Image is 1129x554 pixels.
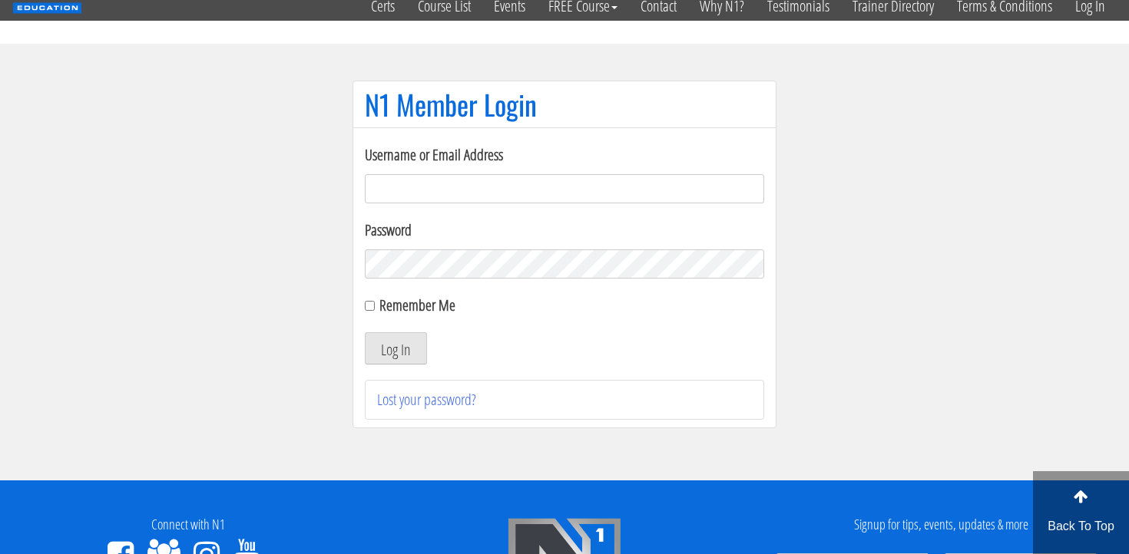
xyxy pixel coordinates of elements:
[1033,517,1129,536] p: Back To Top
[365,219,764,242] label: Password
[365,89,764,120] h1: N1 Member Login
[377,389,476,410] a: Lost your password?
[12,517,365,533] h4: Connect with N1
[764,517,1117,533] h4: Signup for tips, events, updates & more
[365,332,427,364] button: Log In
[379,295,455,315] label: Remember Me
[365,143,764,167] label: Username or Email Address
